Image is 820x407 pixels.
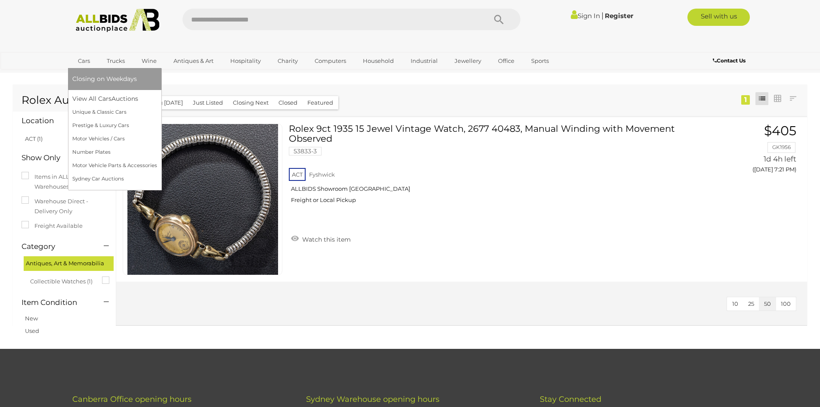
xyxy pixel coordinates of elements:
[748,300,754,307] span: 25
[72,54,96,68] a: Cars
[22,154,91,162] h4: Show Only
[22,298,91,307] h4: Item Condition
[30,274,95,286] span: Collectible Watches (1)
[601,11,603,20] span: |
[357,54,399,68] a: Household
[540,395,601,404] span: Stay Connected
[741,95,750,105] div: 1
[22,196,107,217] label: Warehouse Direct - Delivery Only
[272,54,303,68] a: Charity
[72,395,192,404] span: Canberra Office opening hours
[225,54,266,68] a: Hospitality
[743,297,759,311] button: 25
[727,297,743,311] button: 10
[571,12,600,20] a: Sign In
[302,96,338,109] button: Featured
[477,9,520,30] button: Search
[25,135,43,142] a: ACT (1)
[136,54,162,68] a: Wine
[22,242,91,251] h4: Category
[22,221,83,231] label: Freight Available
[168,54,219,68] a: Antiques & Art
[25,315,38,322] a: New
[127,124,278,275] img: 53833-3a.jpg
[22,172,107,192] label: Items in ALLBIDS Warehouses
[309,54,352,68] a: Computers
[764,300,771,307] span: 50
[781,300,791,307] span: 100
[25,327,39,334] a: Used
[136,96,188,109] button: Closing [DATE]
[295,124,685,210] a: Rolex 9ct 1935 15 Jewel Vintage Watch, 2677 40483, Manual Winding with Movement Observed 53833-3 ...
[713,57,746,64] b: Contact Us
[71,9,164,32] img: Allbids.com.au
[759,297,776,311] button: 50
[22,94,107,106] h1: Rolex Auctions
[699,124,798,177] a: $405 GK1956 1d 4h left ([DATE] 7:21 PM)
[101,54,130,68] a: Trucks
[405,54,443,68] a: Industrial
[764,123,796,139] span: $405
[188,96,228,109] button: Just Listed
[449,54,487,68] a: Jewellery
[300,236,351,243] span: Watch this item
[306,395,439,404] span: Sydney Warehouse opening hours
[776,297,796,311] button: 100
[687,9,750,26] a: Sell with us
[526,54,554,68] a: Sports
[273,96,303,109] button: Closed
[492,54,520,68] a: Office
[605,12,633,20] a: Register
[732,300,738,307] span: 10
[228,96,274,109] button: Closing Next
[22,117,91,125] h4: Location
[289,232,353,245] a: Watch this item
[24,256,114,270] div: Antiques, Art & Memorabilia
[713,56,748,65] a: Contact Us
